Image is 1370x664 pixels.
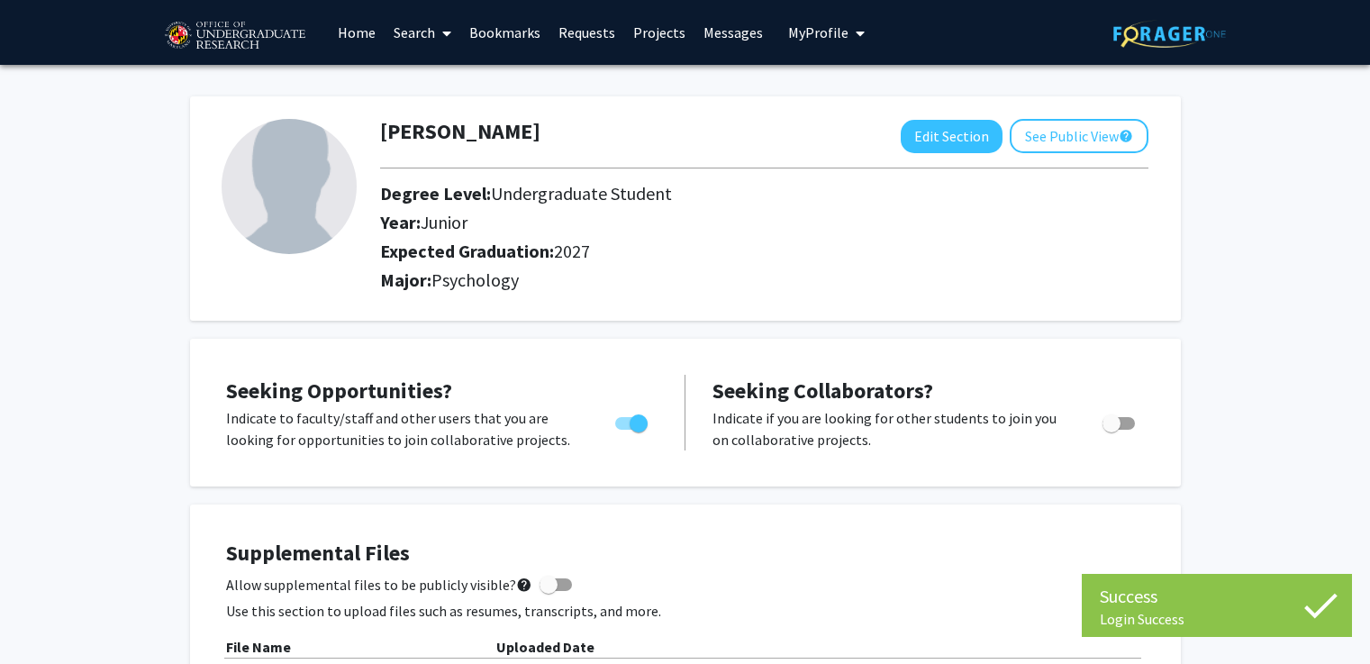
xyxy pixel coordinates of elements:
[608,407,658,434] div: Toggle
[788,23,848,41] span: My Profile
[226,638,291,656] b: File Name
[1113,20,1226,48] img: ForagerOne Logo
[1119,125,1133,147] mat-icon: help
[380,212,1023,233] h2: Year:
[1095,407,1145,434] div: Toggle
[329,1,385,64] a: Home
[1010,119,1148,153] button: See Public View
[694,1,772,64] a: Messages
[226,600,1145,622] p: Use this section to upload files such as resumes, transcripts, and more.
[226,377,452,405] span: Seeking Opportunities?
[380,269,1148,291] h2: Major:
[549,1,624,64] a: Requests
[380,183,1023,205] h2: Degree Level:
[901,120,1003,153] button: Edit Section
[554,240,590,262] span: 2027
[421,211,467,233] span: Junior
[712,377,933,405] span: Seeking Collaborators?
[159,14,311,59] img: University of Maryland Logo
[1100,610,1334,628] div: Login Success
[431,268,519,291] span: Psychology
[712,407,1068,450] p: Indicate if you are looking for other students to join you on collaborative projects.
[226,541,1145,567] h4: Supplemental Files
[380,119,540,145] h1: [PERSON_NAME]
[222,119,357,254] img: Profile Picture
[496,638,594,656] b: Uploaded Date
[460,1,549,64] a: Bookmarks
[385,1,460,64] a: Search
[516,574,532,596] mat-icon: help
[380,241,1023,262] h2: Expected Graduation:
[491,182,672,205] span: Undergraduate Student
[1100,583,1334,610] div: Success
[624,1,694,64] a: Projects
[226,407,581,450] p: Indicate to faculty/staff and other users that you are looking for opportunities to join collabor...
[226,574,532,596] span: Allow supplemental files to be publicly visible?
